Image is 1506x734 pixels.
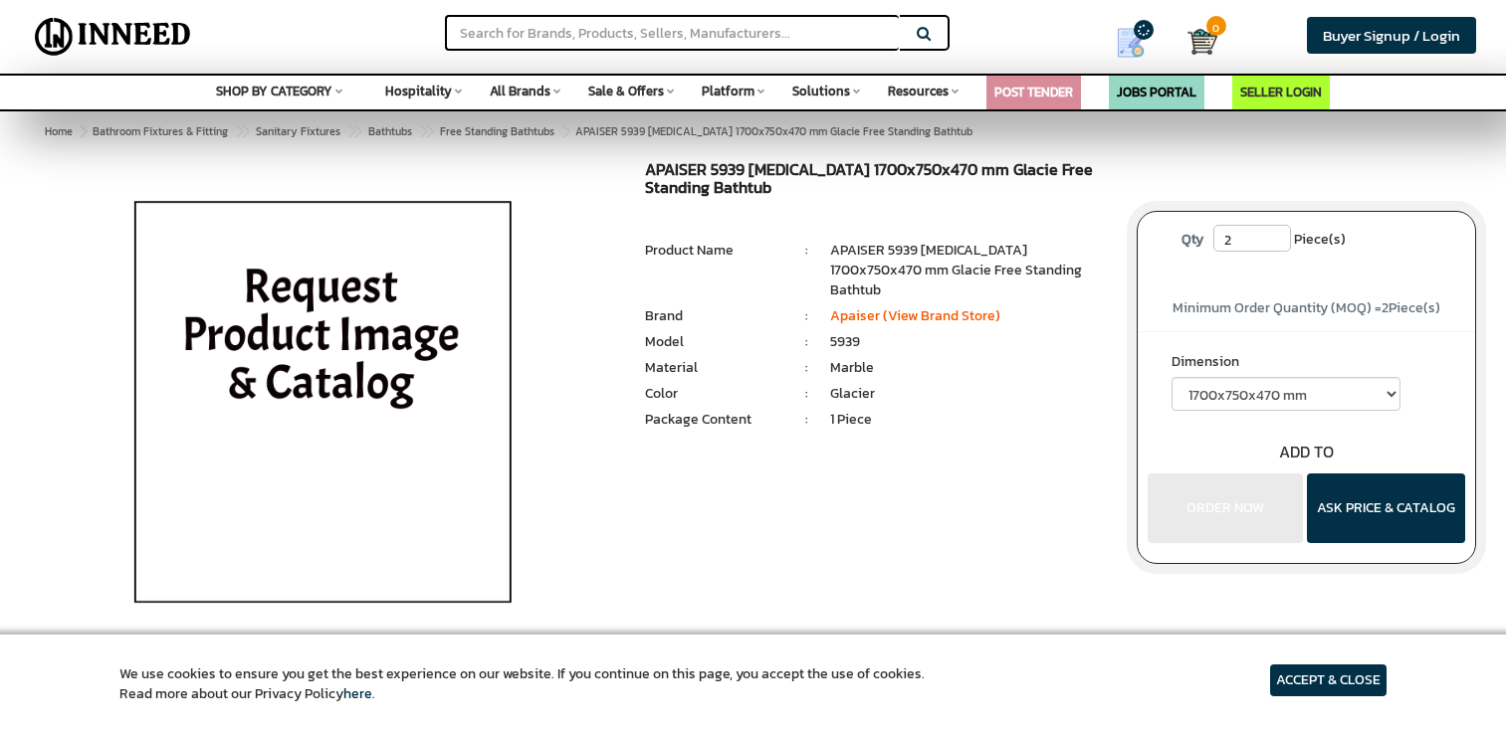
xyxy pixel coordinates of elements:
[216,82,332,100] span: SHOP BY CATEGORY
[830,410,1108,430] li: 1 Piece
[783,410,829,430] li: :
[830,332,1108,352] li: 5939
[1382,297,1389,318] span: 2
[1187,20,1202,64] a: Cart 0
[783,384,829,404] li: :
[347,119,357,143] span: >
[93,123,228,139] span: Bathroom Fixtures & Fitting
[440,123,554,139] span: Free Standing Bathtubs
[830,384,1108,404] li: Glacier
[419,119,429,143] span: >
[645,241,783,261] li: Product Name
[1294,225,1346,255] span: Piece(s)
[1270,664,1387,696] article: ACCEPT & CLOSE
[119,664,925,704] article: We use cookies to ensure you get the best experience on our website. If you continue on this page...
[1206,16,1226,36] span: 0
[91,161,555,658] img: APAISER 5939 Allegra 1700x750x470 mm Glacie Free Standing Bathtub
[436,119,558,143] a: Free Standing Bathtubs
[1307,17,1476,54] a: Buyer Signup / Login
[783,332,829,352] li: :
[343,683,372,704] a: here
[235,119,245,143] span: >
[645,410,783,430] li: Package Content
[256,123,340,139] span: Sanitary Fixtures
[645,306,783,326] li: Brand
[445,15,899,51] input: Search for Brands, Products, Sellers, Manufacturers...
[89,123,972,139] span: APAISER 5939 [MEDICAL_DATA] 1700x750x470 mm Glacie Free Standing Bathtub
[588,82,664,100] span: Sale & Offers
[783,241,829,261] li: :
[385,82,452,100] span: Hospitality
[368,123,412,139] span: Bathtubs
[792,82,850,100] span: Solutions
[888,82,949,100] span: Resources
[1089,20,1186,66] a: my Quotes
[80,123,86,139] span: >
[783,306,829,326] li: :
[1117,83,1196,101] a: JOBS PORTAL
[1240,83,1322,101] a: SELLER LOGIN
[1116,28,1146,58] img: Show My Quotes
[1138,441,1475,463] div: ADD TO
[830,305,1000,326] a: Apaiser (View Brand Store)
[27,12,199,62] img: Inneed.Market
[561,119,571,143] span: >
[783,358,829,378] li: :
[1172,352,1441,377] label: Dimension
[645,332,783,352] li: Model
[490,82,550,100] span: All Brands
[89,119,232,143] a: Bathroom Fixtures & Fitting
[645,358,783,378] li: Material
[645,384,783,404] li: Color
[1173,297,1440,318] span: Minimum Order Quantity (MOQ) = Piece(s)
[830,241,1108,300] li: APAISER 5939 [MEDICAL_DATA] 1700x750x470 mm Glacie Free Standing Bathtub
[645,161,1107,201] h1: APAISER 5939 [MEDICAL_DATA] 1700x750x470 mm Glacie Free Standing Bathtub
[1323,24,1460,47] span: Buyer Signup / Login
[364,119,416,143] a: Bathtubs
[830,358,1108,378] li: Marble
[252,119,344,143] a: Sanitary Fixtures
[41,119,77,143] a: Home
[1307,473,1465,543] button: ASK PRICE & CATALOG
[1172,225,1213,255] label: Qty
[1187,27,1217,57] img: Cart
[702,82,754,100] span: Platform
[994,83,1073,101] a: POST TENDER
